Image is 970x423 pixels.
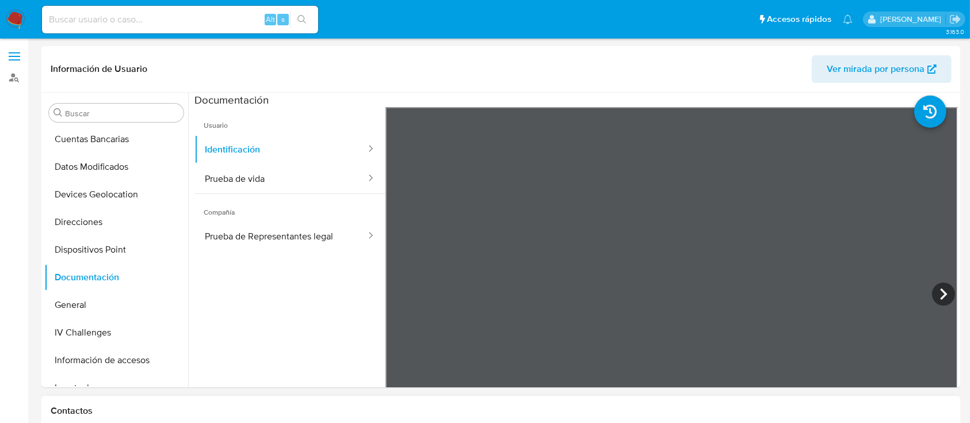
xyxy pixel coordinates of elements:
[44,264,188,291] button: Documentación
[827,55,925,83] span: Ver mirada por persona
[44,291,188,319] button: General
[290,12,314,28] button: search-icon
[44,125,188,153] button: Cuentas Bancarias
[44,236,188,264] button: Dispositivos Point
[266,14,275,25] span: Alt
[44,208,188,236] button: Direcciones
[281,14,285,25] span: s
[812,55,952,83] button: Ver mirada por persona
[767,13,831,25] span: Accesos rápidos
[880,14,945,25] p: federico.dibella@mercadolibre.com
[42,12,318,27] input: Buscar usuario o caso...
[44,346,188,374] button: Información de accesos
[44,181,188,208] button: Devices Geolocation
[51,63,147,75] h1: Información de Usuario
[54,108,63,117] button: Buscar
[44,319,188,346] button: IV Challenges
[949,13,961,25] a: Salir
[843,14,853,24] a: Notificaciones
[51,405,952,417] h1: Contactos
[44,153,188,181] button: Datos Modificados
[65,108,179,119] input: Buscar
[44,374,188,402] button: Insurtech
